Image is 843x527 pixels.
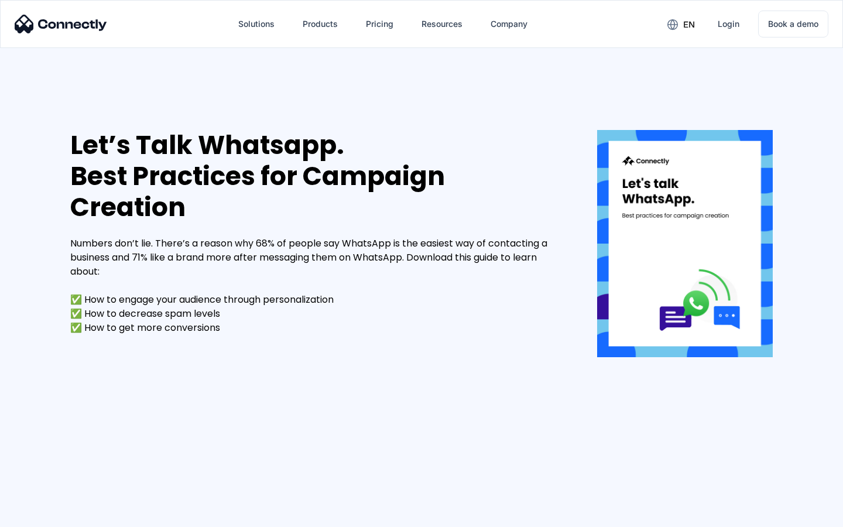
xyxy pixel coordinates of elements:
div: Numbers don’t lie. There’s a reason why 68% of people say WhatsApp is the easiest way of contacti... [70,237,562,335]
div: Let’s Talk Whatsapp. Best Practices for Campaign Creation [70,130,562,223]
div: Resources [412,10,472,38]
div: en [658,15,704,33]
aside: Language selected: English [12,507,70,523]
div: Products [293,10,347,38]
img: Connectly Logo [15,15,107,33]
div: Solutions [229,10,284,38]
div: Products [303,16,338,32]
a: Login [708,10,749,38]
a: Pricing [357,10,403,38]
div: Login [718,16,739,32]
div: en [683,16,695,33]
div: Pricing [366,16,393,32]
div: Company [481,10,537,38]
ul: Language list [23,507,70,523]
div: Company [491,16,527,32]
div: Solutions [238,16,275,32]
div: Resources [421,16,462,32]
a: Book a demo [758,11,828,37]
